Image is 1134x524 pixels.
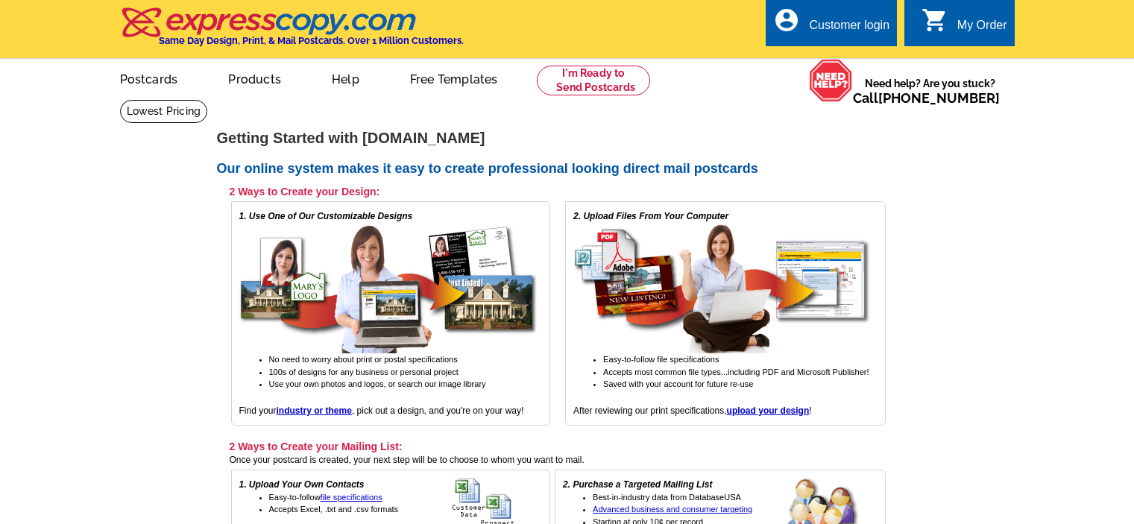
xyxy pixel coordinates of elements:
a: shopping_cart My Order [922,16,1007,35]
span: Use your own photos and logos, or search our image library [269,379,486,388]
a: account_circle Customer login [773,16,889,35]
span: Saved with your account for future re-use [603,379,753,388]
h1: Getting Started with [DOMAIN_NAME] [217,130,918,146]
span: No need to worry about print or postal specifications [269,355,458,364]
a: [PHONE_NUMBER] [878,90,1000,106]
span: Once your postcard is created, your next step will be to choose to whom you want to mail. [230,455,585,465]
i: account_circle [773,7,800,34]
em: 1. Use One of Our Customizable Designs [239,211,413,221]
span: Accepts most common file types...including PDF and Microsoft Publisher! [603,367,869,376]
span: Best-in-industry data from DatabaseUSA [593,493,741,502]
a: upload your design [727,405,810,416]
h2: Our online system makes it easy to create professional looking direct mail postcards [217,161,918,177]
span: After reviewing our print specifications, ! [573,405,811,416]
h3: 2 Ways to Create your Mailing List: [230,440,886,453]
img: help [809,59,853,102]
em: 2. Purchase a Targeted Mailing List [563,479,712,490]
i: shopping_cart [922,7,948,34]
span: Need help? Are you stuck? [853,76,1007,106]
a: Postcards [96,60,202,95]
span: Accepts Excel, .txt and .csv formats [269,505,399,514]
span: Call [853,90,1000,106]
span: Find your , pick out a design, and you're on your way! [239,405,524,416]
div: Customer login [809,19,889,40]
em: 2. Upload Files From Your Computer [573,211,728,221]
span: Easy-to-follow file specifications [603,355,719,364]
em: 1. Upload Your Own Contacts [239,479,365,490]
a: Products [204,60,305,95]
a: Help [308,60,383,95]
h4: Same Day Design, Print, & Mail Postcards. Over 1 Million Customers. [159,35,464,46]
a: file specifications [321,493,382,502]
a: Same Day Design, Print, & Mail Postcards. Over 1 Million Customers. [120,18,464,46]
span: 100s of designs for any business or personal project [269,367,459,376]
span: Easy-to-follow [269,493,382,502]
a: Free Templates [386,60,522,95]
img: free online postcard designs [239,223,538,353]
a: Advanced business and consumer targeting [593,505,752,514]
a: industry or theme [277,405,352,416]
div: My Order [957,19,1007,40]
h3: 2 Ways to Create your Design: [230,185,886,198]
img: upload your own design for free [573,223,872,353]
